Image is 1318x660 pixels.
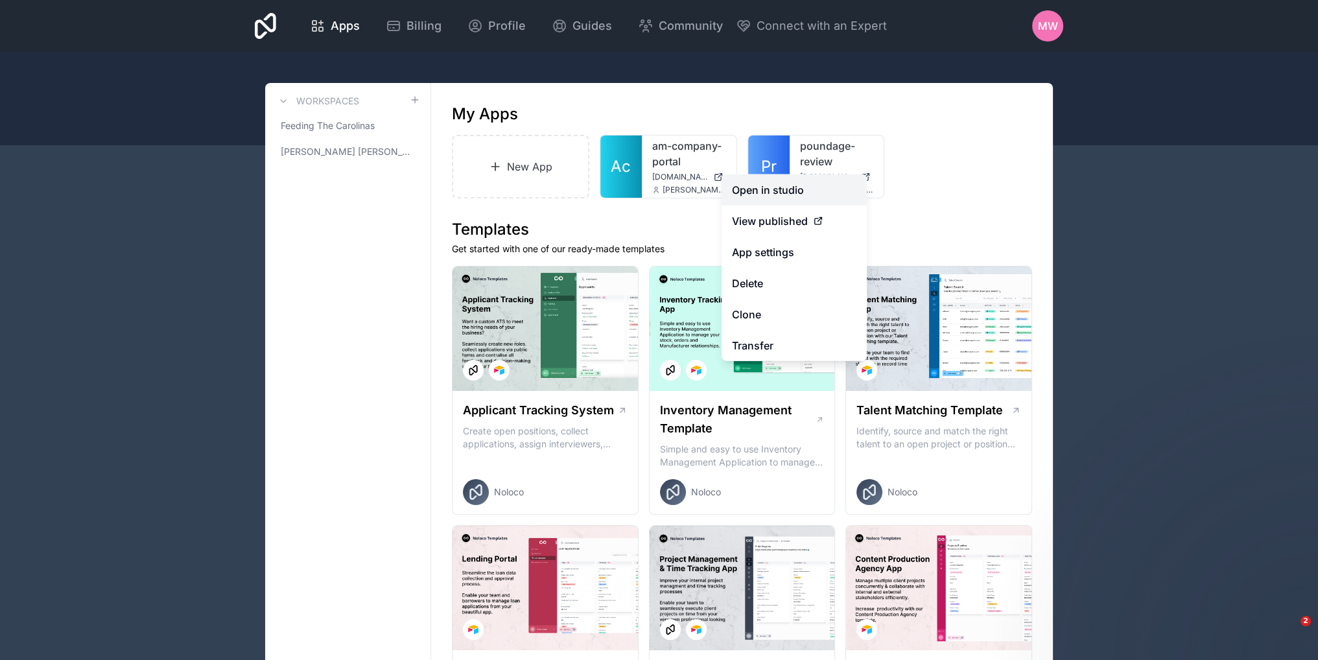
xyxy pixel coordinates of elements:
[276,93,359,109] a: Workspaces
[276,140,420,163] a: [PERSON_NAME] [PERSON_NAME]
[691,365,701,375] img: Airtable Logo
[457,12,536,40] a: Profile
[276,114,420,137] a: Feeding The Carolinas
[281,119,375,132] span: Feeding The Carolinas
[463,401,614,419] h1: Applicant Tracking System
[722,330,867,361] a: Transfer
[1274,616,1305,647] iframe: Intercom live chat
[452,242,1032,255] p: Get started with one of our ready-made templates
[1059,534,1318,625] iframe: Intercom notifications message
[722,299,867,330] a: Clone
[856,425,1021,451] p: Identify, source and match the right talent to an open project or position with our Talent Matchi...
[452,135,589,198] a: New App
[722,268,867,299] button: Delete
[722,174,867,206] a: Open in studio
[800,172,874,182] a: [DOMAIN_NAME]
[659,17,723,35] span: Community
[800,138,874,169] a: poundage-review
[722,237,867,268] a: App settings
[281,145,410,158] span: [PERSON_NAME] [PERSON_NAME]
[660,443,825,469] p: Simple and easy to use Inventory Management Application to manage your stock, orders and Manufact...
[541,12,622,40] a: Guides
[862,624,872,635] img: Airtable Logo
[494,486,524,499] span: Noloco
[736,17,887,35] button: Connect with an Expert
[888,486,917,499] span: Noloco
[468,624,478,635] img: Airtable Logo
[660,401,816,438] h1: Inventory Management Template
[691,624,701,635] img: Airtable Logo
[856,401,1003,419] h1: Talent Matching Template
[296,95,359,108] h3: Workspaces
[663,185,726,195] span: [PERSON_NAME][EMAIL_ADDRESS][DOMAIN_NAME]
[652,172,726,182] a: [DOMAIN_NAME]
[652,172,708,182] span: [DOMAIN_NAME]
[300,12,370,40] a: Apps
[494,365,504,375] img: Airtable Logo
[732,213,808,229] span: View published
[862,365,872,375] img: Airtable Logo
[722,206,867,237] a: View published
[652,138,726,169] a: am-company-portal
[452,104,518,124] h1: My Apps
[488,17,526,35] span: Profile
[1038,18,1058,34] span: MW
[331,17,360,35] span: Apps
[452,219,1032,240] h1: Templates
[748,136,790,198] a: Pr
[1300,616,1311,626] span: 2
[761,156,777,177] span: Pr
[375,12,452,40] a: Billing
[628,12,733,40] a: Community
[757,17,887,35] span: Connect with an Expert
[463,425,628,451] p: Create open positions, collect applications, assign interviewers, centralise candidate feedback a...
[611,156,631,177] span: Ac
[800,172,856,182] span: [DOMAIN_NAME]
[600,136,642,198] a: Ac
[691,486,721,499] span: Noloco
[572,17,612,35] span: Guides
[406,17,441,35] span: Billing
